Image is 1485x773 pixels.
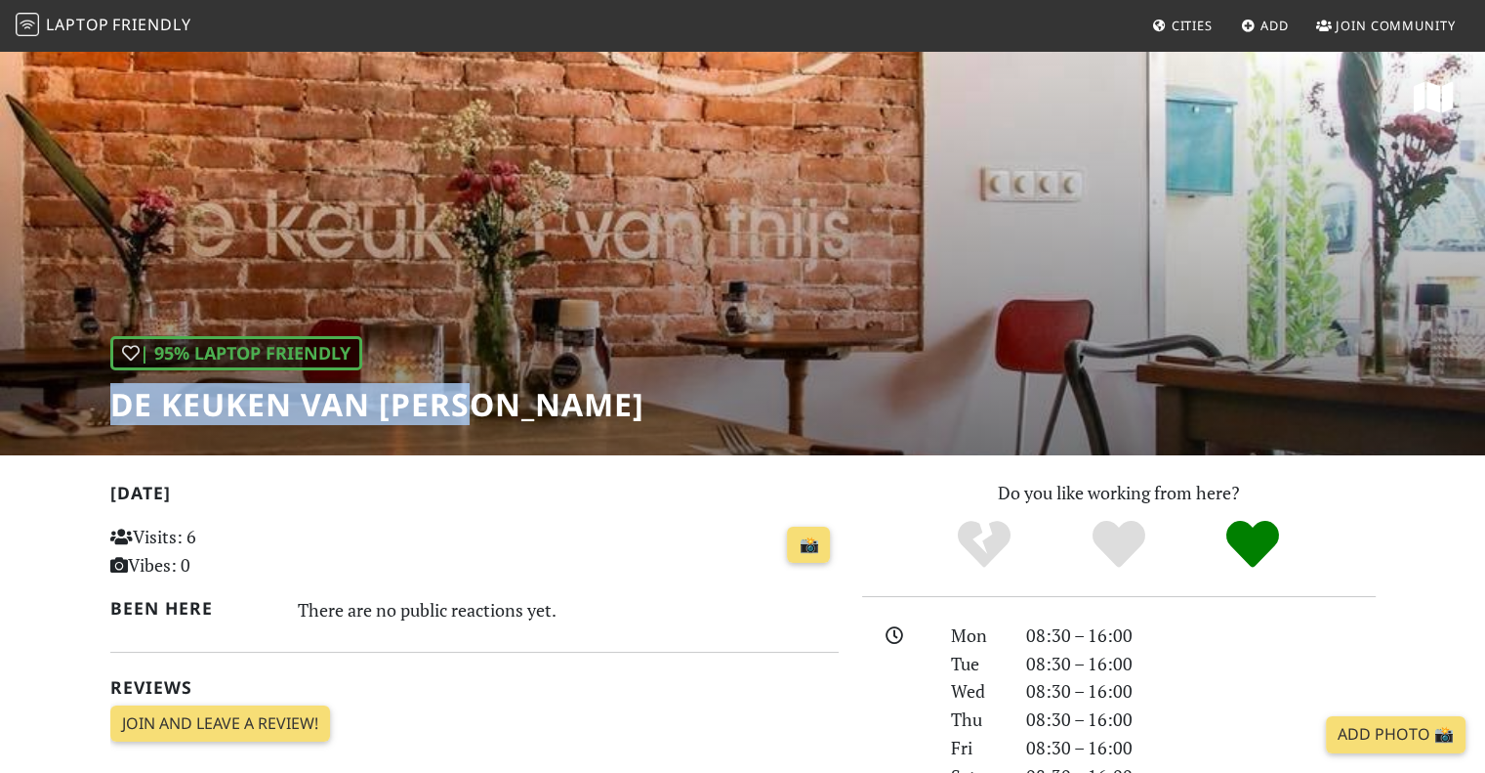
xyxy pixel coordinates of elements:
div: 08:30 – 16:00 [1014,622,1387,650]
div: Tue [939,650,1013,678]
div: Fri [939,734,1013,762]
div: Definitely! [1185,518,1320,572]
div: 08:30 – 16:00 [1014,677,1387,706]
div: Yes [1052,518,1186,572]
span: Add [1260,17,1289,34]
div: No [917,518,1052,572]
a: Join and leave a review! [110,706,330,743]
img: LaptopFriendly [16,13,39,36]
div: 08:30 – 16:00 [1014,706,1387,734]
a: Cities [1144,8,1220,43]
div: Mon [939,622,1013,650]
a: Add [1233,8,1297,43]
span: Cities [1172,17,1213,34]
div: There are no public reactions yet. [298,594,839,625]
div: Wed [939,677,1013,706]
h2: [DATE] [110,483,839,511]
p: Do you like working from here? [862,479,1376,507]
a: 📸 [787,527,830,564]
a: LaptopFriendly LaptopFriendly [16,9,191,43]
div: 08:30 – 16:00 [1014,734,1387,762]
a: Join Community [1308,8,1464,43]
p: Visits: 6 Vibes: 0 [110,523,338,580]
span: Join Community [1336,17,1456,34]
span: Friendly [112,14,190,35]
h1: De keuken van [PERSON_NAME] [110,386,644,423]
span: Laptop [46,14,109,35]
div: 08:30 – 16:00 [1014,650,1387,678]
div: Thu [939,706,1013,734]
h2: Reviews [110,677,839,698]
h2: Been here [110,598,275,619]
div: | 95% Laptop Friendly [110,336,362,370]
